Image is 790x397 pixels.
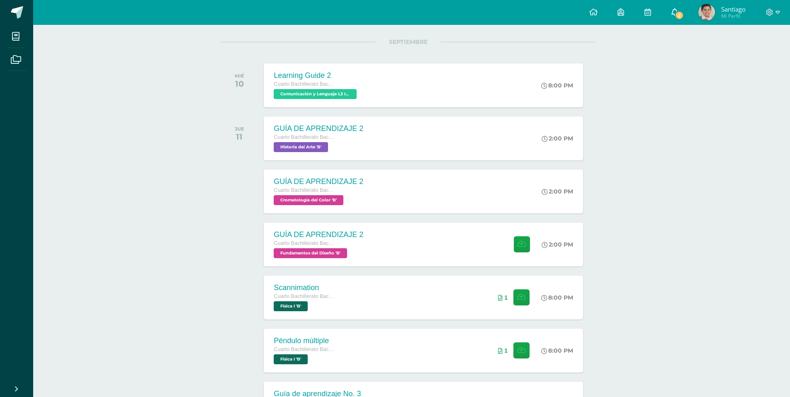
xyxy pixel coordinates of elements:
[504,347,508,354] span: 1
[721,12,746,19] span: Mi Perfil
[274,293,336,299] span: Cuarto Bachillerato Bachillerato en CCLL con Orientación en Diseño Gráfico
[542,135,573,142] div: 2:00 PM
[541,294,573,301] div: 8:00 PM
[274,187,336,193] span: Cuarto Bachillerato Bachillerato en CCLL con Orientación en Diseño Gráfico
[274,124,363,133] div: GUÍA DE APRENDIZAJE 2
[274,354,308,364] span: Física I 'B'
[235,73,244,79] div: MIÉ
[235,126,244,132] div: JUE
[274,230,363,239] div: GUÍA DE APRENDIZAJE 2
[376,38,441,46] span: SEPTIEMBRE
[721,5,746,13] span: Santiago
[698,4,715,21] img: 0763504484c9044cbf5be1d5c74fd0dd.png
[274,336,336,345] div: Péndulo múltiple
[274,283,336,292] div: Scannimation
[274,195,343,205] span: Cromatología del Color 'B'
[274,81,336,87] span: Cuarto Bachillerato Bachillerato en CCLL con Orientación en Diseño Gráfico
[542,241,573,248] div: 2:00 PM
[675,11,684,20] span: 2
[541,82,573,89] div: 8:00 PM
[274,301,308,311] span: Física I 'B'
[274,89,357,99] span: Comunicación y Lenguaje L3 Inglés 'B'
[274,240,336,246] span: Cuarto Bachillerato Bachillerato en CCLL con Orientación en Diseño Gráfico
[498,294,508,301] div: Archivos entregados
[542,188,573,195] div: 2:00 PM
[541,347,573,354] div: 8:00 PM
[235,132,244,142] div: 11
[504,294,508,301] span: 1
[274,71,359,80] div: Learning Guide 2
[274,177,363,186] div: GUÍA DE APRENDIZAJE 2
[274,248,347,258] span: Fundamentos del Diseño 'B'
[498,347,508,354] div: Archivos entregados
[274,346,336,352] span: Cuarto Bachillerato Bachillerato en CCLL con Orientación en Diseño Gráfico
[274,142,328,152] span: Historia del Arte 'B'
[235,79,244,89] div: 10
[274,134,336,140] span: Cuarto Bachillerato Bachillerato en CCLL con Orientación en Diseño Gráfico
